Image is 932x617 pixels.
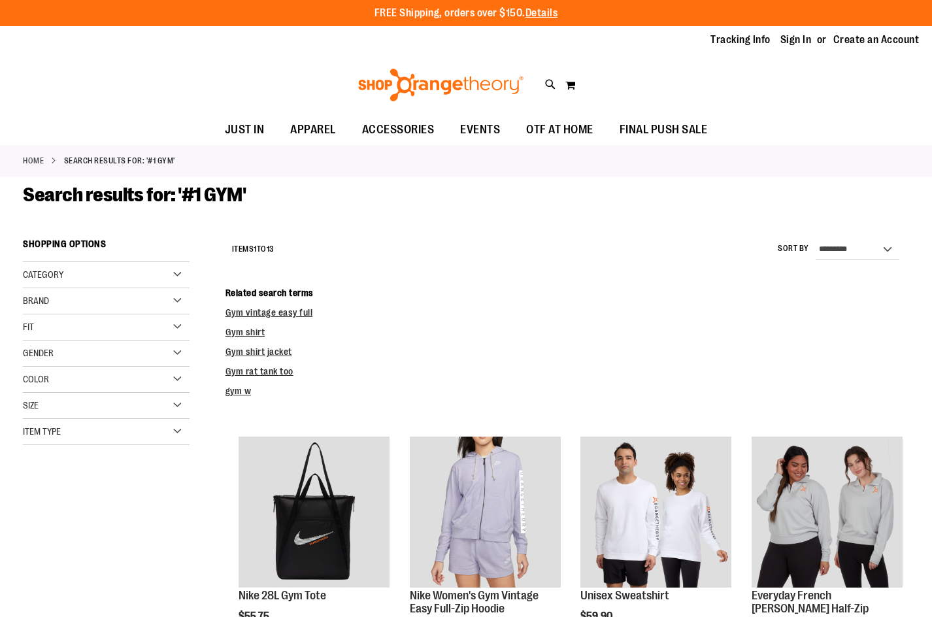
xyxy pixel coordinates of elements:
strong: Search results for: '#1 GYM' [64,155,175,167]
a: Home [23,155,44,167]
img: Unisex Sweatshirt [580,437,731,588]
a: Gym shirt [225,327,265,337]
a: Gym rat tank too [225,366,293,376]
a: Unisex Sweatshirt [580,437,731,590]
a: Tracking Info [710,33,771,47]
span: APPAREL [290,115,336,144]
a: JUST IN [212,115,278,145]
img: Product image for Nike Gym Vintage Easy Full Zip Hoodie [410,437,561,588]
a: Gym shirt jacket [225,346,292,357]
label: Sort By [778,243,809,254]
img: Shop Orangetheory [356,69,525,101]
span: 13 [267,244,275,254]
a: Unisex Sweatshirt [580,589,669,602]
span: Gender [23,348,54,358]
span: FINAL PUSH SALE [620,115,708,144]
a: APPAREL [277,115,349,145]
a: Nike 28L Gym Tote [239,437,390,590]
a: Details [525,7,558,19]
span: Color [23,374,49,384]
span: ACCESSORIES [362,115,435,144]
h2: Items to [232,239,275,259]
dt: Related search terms [225,286,909,299]
p: FREE Shipping, orders over $150. [374,6,558,21]
a: Everyday French [PERSON_NAME] Half-Zip [752,589,869,615]
span: EVENTS [460,115,500,144]
strong: Shopping Options [23,233,190,262]
img: Product image for Everyday French Terry 1/2 Zip [752,437,903,588]
a: Nike Women's Gym Vintage Easy Full-Zip Hoodie [410,589,539,615]
span: 1 [254,244,257,254]
span: Search results for: '#1 GYM' [23,184,246,206]
span: JUST IN [225,115,265,144]
a: FINAL PUSH SALE [607,115,721,145]
span: Size [23,400,39,410]
span: Brand [23,295,49,306]
a: Product image for Nike Gym Vintage Easy Full Zip Hoodie [410,437,561,590]
a: Gym vintage easy full [225,307,313,318]
a: OTF AT HOME [513,115,607,145]
a: gym w [225,386,252,396]
span: Item Type [23,426,61,437]
img: Nike 28L Gym Tote [239,437,390,588]
span: Category [23,269,63,280]
span: OTF AT HOME [526,115,593,144]
a: Nike 28L Gym Tote [239,589,326,602]
a: ACCESSORIES [349,115,448,145]
a: Sign In [780,33,812,47]
a: Create an Account [833,33,920,47]
a: Product image for Everyday French Terry 1/2 Zip [752,437,903,590]
span: Fit [23,322,34,332]
a: EVENTS [447,115,513,145]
